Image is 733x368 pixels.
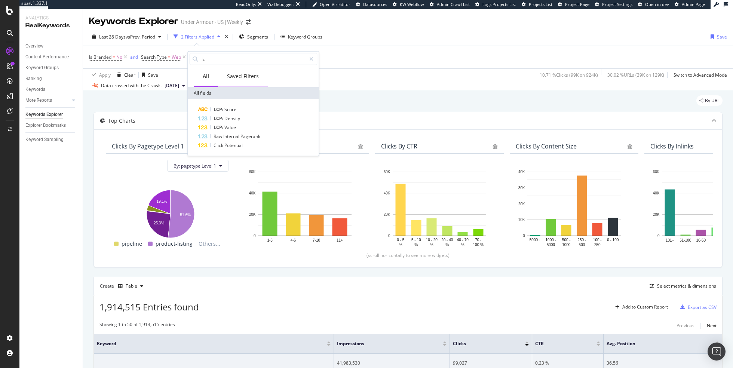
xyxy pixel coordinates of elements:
[708,343,726,361] div: Open Intercom Messenger
[562,243,571,247] text: 1000
[97,340,316,347] span: Keyword
[114,69,135,81] button: Clear
[707,322,717,329] div: Next
[108,117,135,125] div: Top Charts
[602,1,632,7] span: Project Settings
[430,243,433,247] text: %
[441,238,453,242] text: 20 - 40
[267,1,294,7] div: Viz Debugger:
[25,122,66,129] div: Explorer Bookmarks
[224,142,243,148] span: Potential
[246,19,251,25] div: arrow-right-arrow-left
[89,69,111,81] button: Apply
[612,301,668,313] button: Add to Custom Report
[25,21,77,30] div: RealKeywords
[547,243,555,247] text: 5000
[246,168,363,248] svg: A chart.
[666,238,674,242] text: 101+
[535,360,600,367] div: 0.23 %
[516,142,577,150] div: Clicks By Content Size
[675,1,705,7] a: Admin Page
[337,238,343,242] text: 11+
[381,142,417,150] div: Clicks By CTR
[223,33,230,40] div: times
[607,360,719,367] div: 36.56
[577,238,586,242] text: 250 -
[267,238,273,242] text: 1-3
[89,31,164,43] button: Last 28 DaysvsPrev. Period
[196,239,223,248] span: Others...
[181,34,214,40] div: 2 Filters Applied
[638,1,669,7] a: Open in dev
[25,53,69,61] div: Content Performance
[288,34,322,40] div: Keyword Groups
[657,234,660,238] text: 0
[236,1,256,7] div: ReadOnly:
[529,1,552,7] span: Projects List
[180,213,191,217] text: 51.6%
[653,191,660,195] text: 40K
[384,191,390,195] text: 40K
[384,170,390,174] text: 60K
[682,1,705,7] span: Admin Page
[399,243,402,247] text: %
[397,238,404,242] text: 0 - 5
[162,81,188,90] button: [DATE]
[657,283,716,289] div: Select metrics & dimensions
[594,243,601,247] text: 250
[475,1,516,7] a: Logs Projects List
[381,168,498,248] svg: A chart.
[647,282,716,291] button: Select metrics & dimensions
[214,124,224,131] span: LCP:
[99,301,199,313] span: 1,914,515 Entries found
[171,31,223,43] button: 2 Filters Applied
[337,360,447,367] div: 41,983,530
[705,98,720,103] span: By URL
[674,72,727,78] div: Switch to Advanced Mode
[593,238,602,242] text: 100 -
[25,86,45,93] div: Keywords
[493,144,498,149] div: bug
[291,238,296,242] text: 4-6
[453,360,529,367] div: 99,027
[141,54,167,60] span: Search Type
[523,234,525,238] text: 0
[214,115,224,122] span: LCP:
[130,54,138,60] div: and
[223,133,240,139] span: Internal
[717,34,727,40] div: Save
[122,239,142,248] span: pipeline
[25,136,64,144] div: Keyword Sampling
[240,133,260,139] span: Pagerank
[650,142,694,150] div: Clicks By Inlinks
[558,1,589,7] a: Project Page
[579,243,585,247] text: 500
[165,82,179,89] span: 2025 Aug. 21st
[112,142,184,150] div: Clicks By pagetype Level 1
[518,170,525,174] text: 40K
[671,69,727,81] button: Switch to Advanced Mode
[181,18,243,26] div: Under Armour - US | Weekly
[99,72,111,78] div: Apply
[516,168,632,248] svg: A chart.
[688,304,717,310] div: Export as CSV
[214,133,223,139] span: Raw
[653,170,660,174] text: 60K
[126,34,155,40] span: vs Prev. Period
[201,53,306,65] input: Search by field name
[214,106,224,113] span: LCP:
[708,31,727,43] button: Save
[400,1,424,7] span: KW Webflow
[112,186,229,239] svg: A chart.
[277,31,325,43] button: Keyword Groups
[139,69,158,81] button: Save
[249,170,256,174] text: 60K
[535,340,585,347] span: CTR
[411,238,421,242] text: 5 - 10
[113,54,115,60] span: =
[25,64,59,72] div: Keyword Groups
[224,124,236,131] span: Value
[453,340,514,347] span: Clicks
[25,96,70,104] a: More Reports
